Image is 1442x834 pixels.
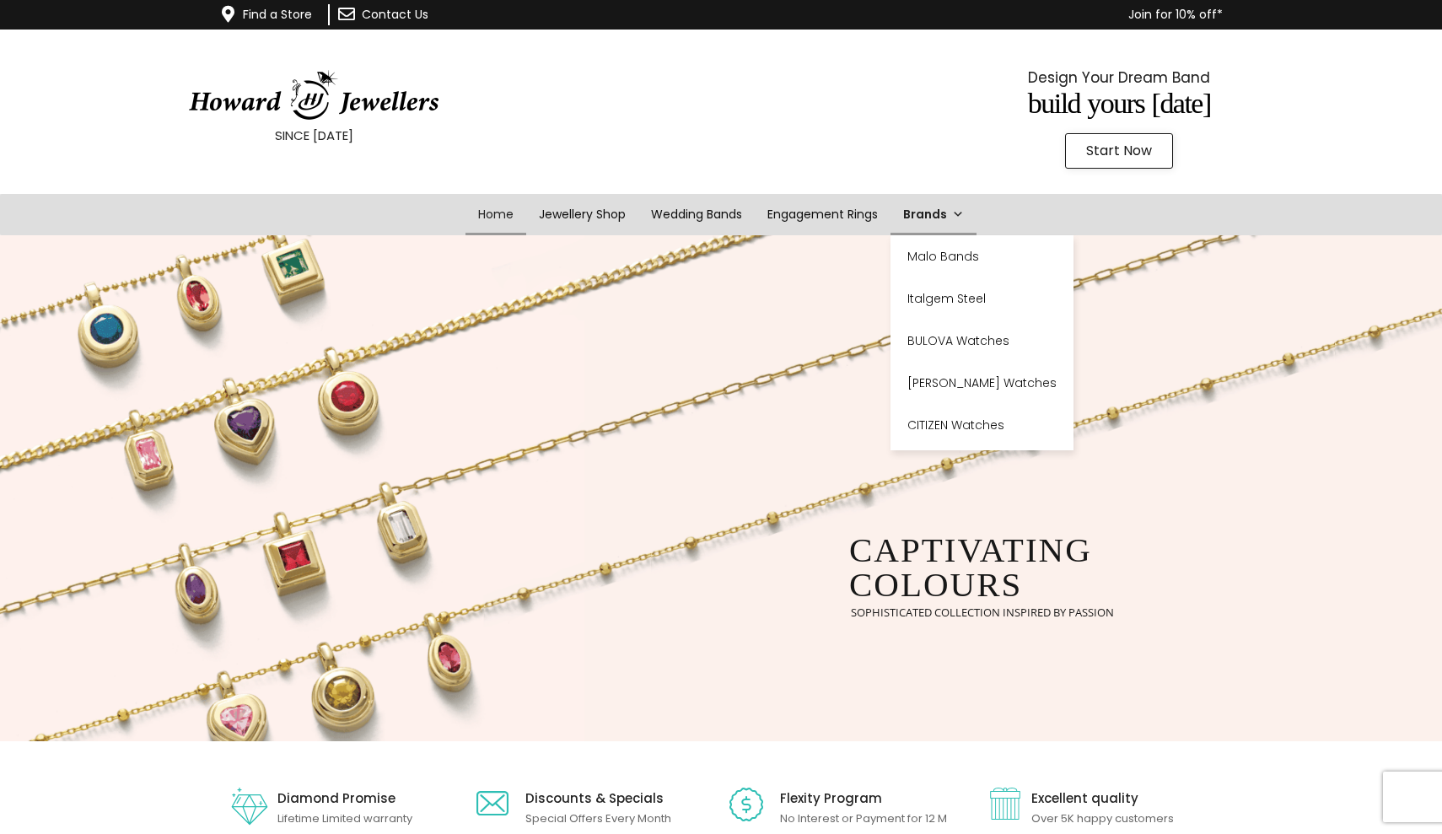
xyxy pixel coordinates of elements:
[847,65,1391,90] p: Design Your Dream Band
[525,789,664,807] span: Discounts & Specials
[851,607,1114,618] rs-layer: sophisticated collection inspired by passion
[1086,144,1152,158] span: Start Now
[528,4,1223,25] p: Join for 10% off*
[890,235,1073,277] a: Malo Bands
[277,789,395,807] a: Diamond Promise
[755,194,890,235] a: Engagement Rings
[42,125,585,147] p: SINCE [DATE]
[890,320,1073,362] a: BULOVA Watches
[1031,810,1174,829] p: Over 5K happy customers
[465,194,526,235] a: Home
[1028,88,1211,119] span: Build Yours [DATE]
[890,362,1073,404] a: [PERSON_NAME] Watches
[780,810,947,829] p: No Interest or Payment for 12 M
[849,533,1092,602] rs-layer: captivating colours
[890,404,1073,446] a: CITIZEN Watches
[780,789,882,807] a: Flexity Program
[1065,133,1173,169] a: Start Now
[638,194,755,235] a: Wedding Bands
[890,277,1073,320] a: Italgem Steel
[526,194,638,235] a: Jewellery Shop
[890,194,977,235] a: Brands
[525,810,671,829] p: Special Offers Every Month
[243,6,312,23] a: Find a Store
[362,6,428,23] a: Contact Us
[277,810,412,829] p: Lifetime Limited warranty
[187,70,440,121] img: HowardJewellersLogo-04
[1031,789,1138,807] span: Excellent quality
